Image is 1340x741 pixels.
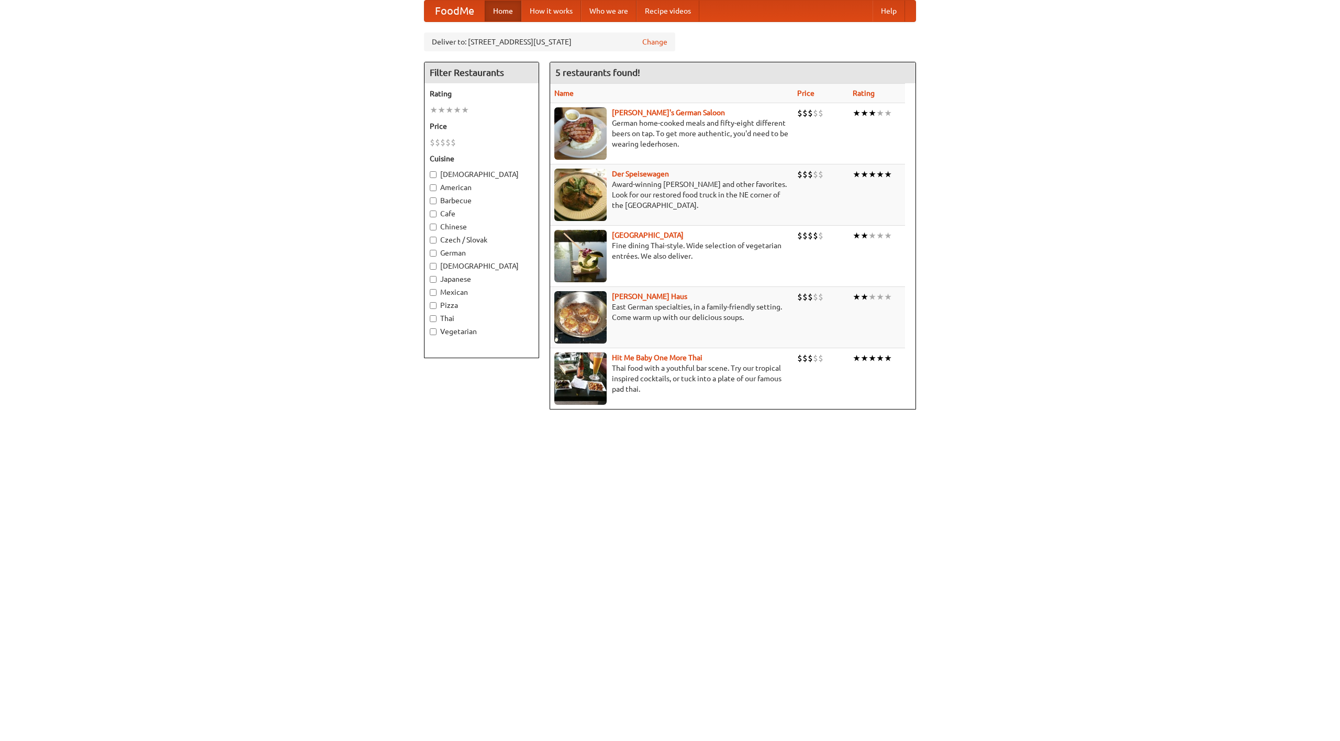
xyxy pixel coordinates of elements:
input: Thai [430,315,437,322]
input: Japanese [430,276,437,283]
input: American [430,184,437,191]
li: $ [802,107,808,119]
li: ★ [461,104,469,116]
label: German [430,248,533,258]
li: $ [818,291,823,303]
a: [GEOGRAPHIC_DATA] [612,231,684,239]
li: $ [808,352,813,364]
a: Help [873,1,905,21]
li: $ [808,291,813,303]
li: ★ [853,107,861,119]
a: Der Speisewagen [612,170,669,178]
li: $ [818,107,823,119]
label: Thai [430,313,533,324]
input: Vegetarian [430,328,437,335]
li: $ [813,230,818,241]
li: ★ [853,352,861,364]
label: Mexican [430,287,533,297]
li: $ [813,107,818,119]
p: Award-winning [PERSON_NAME] and other favorites. Look for our restored food truck in the NE corne... [554,179,789,211]
b: [PERSON_NAME] Haus [612,292,687,301]
a: Hit Me Baby One More Thai [612,353,702,362]
li: ★ [884,291,892,303]
li: ★ [884,352,892,364]
a: Name [554,89,574,97]
input: [DEMOGRAPHIC_DATA] [430,171,437,178]
input: Barbecue [430,197,437,204]
h4: Filter Restaurants [425,62,539,83]
li: ★ [453,104,461,116]
li: ★ [861,291,868,303]
li: ★ [853,230,861,241]
input: Czech / Slovak [430,237,437,244]
li: ★ [884,169,892,180]
li: ★ [868,107,876,119]
label: Czech / Slovak [430,235,533,245]
label: [DEMOGRAPHIC_DATA] [430,261,533,271]
ng-pluralize: 5 restaurants found! [555,68,640,78]
p: East German specialties, in a family-friendly setting. Come warm up with our delicious soups. [554,302,789,323]
li: $ [802,230,808,241]
p: Thai food with a youthful bar scene. Try our tropical inspired cocktails, or tuck into a plate of... [554,363,789,394]
li: $ [813,169,818,180]
li: $ [808,107,813,119]
li: $ [797,230,802,241]
img: esthers.jpg [554,107,607,160]
li: ★ [438,104,445,116]
a: How it works [521,1,581,21]
li: $ [802,291,808,303]
img: satay.jpg [554,230,607,282]
label: [DEMOGRAPHIC_DATA] [430,169,533,180]
label: Cafe [430,208,533,219]
img: kohlhaus.jpg [554,291,607,344]
label: Vegetarian [430,326,533,337]
label: Barbecue [430,195,533,206]
li: $ [808,230,813,241]
li: $ [440,137,445,148]
li: ★ [853,291,861,303]
li: ★ [853,169,861,180]
img: speisewagen.jpg [554,169,607,221]
li: ★ [876,107,884,119]
li: ★ [445,104,453,116]
label: Chinese [430,222,533,232]
li: $ [451,137,456,148]
h5: Cuisine [430,153,533,164]
li: $ [797,291,802,303]
input: [DEMOGRAPHIC_DATA] [430,263,437,270]
p: Fine dining Thai-style. Wide selection of vegetarian entrées. We also deliver. [554,240,789,261]
li: $ [808,169,813,180]
li: $ [818,230,823,241]
h5: Price [430,121,533,131]
a: Home [485,1,521,21]
li: ★ [861,352,868,364]
li: $ [435,137,440,148]
input: German [430,250,437,257]
input: Cafe [430,211,437,217]
input: Chinese [430,224,437,230]
li: ★ [876,230,884,241]
img: babythai.jpg [554,352,607,405]
li: ★ [884,107,892,119]
li: $ [445,137,451,148]
li: ★ [876,169,884,180]
li: $ [813,291,818,303]
li: ★ [430,104,438,116]
a: FoodMe [425,1,485,21]
li: $ [802,169,808,180]
a: Rating [853,89,875,97]
a: Recipe videos [636,1,699,21]
h5: Rating [430,89,533,99]
li: ★ [868,291,876,303]
li: $ [797,169,802,180]
li: $ [430,137,435,148]
li: ★ [861,230,868,241]
li: ★ [861,169,868,180]
li: $ [797,107,802,119]
input: Pizza [430,302,437,309]
li: $ [797,352,802,364]
li: $ [802,352,808,364]
a: Price [797,89,814,97]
